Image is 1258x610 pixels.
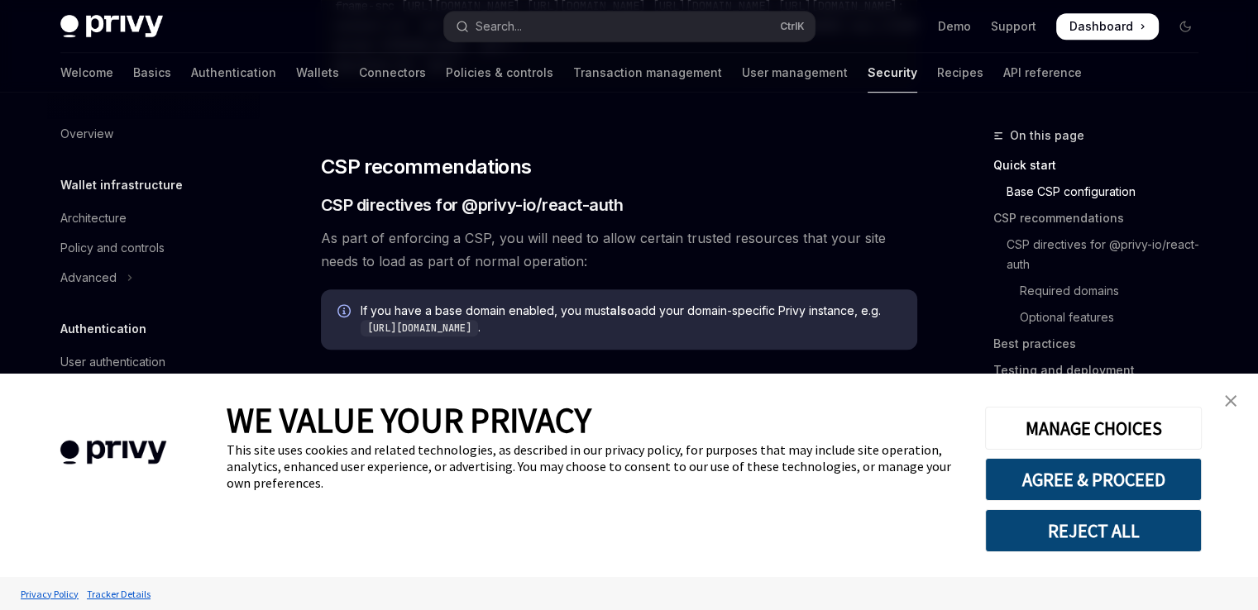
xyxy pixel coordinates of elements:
div: Overview [60,124,113,144]
a: Wallets [296,53,339,93]
span: As part of enforcing a CSP, you will need to allow certain trusted resources that your site needs... [321,226,917,273]
a: Transaction management [573,53,722,93]
a: User management [742,53,848,93]
a: Privacy Policy [17,579,83,608]
span: On this page [1010,126,1084,145]
h5: Wallet infrastructure [60,175,183,195]
img: close banner [1225,395,1236,407]
code: [URL][DOMAIN_NAME] [361,320,478,336]
div: Search... [476,17,522,36]
span: WE VALUE YOUR PRIVACY [227,398,591,441]
a: Recipes [937,53,983,93]
a: CSP directives for @privy-io/react-auth [993,231,1212,278]
span: If you have a base domain enabled, you must add your domain-specific Privy instance, e.g. . [361,303,901,336]
a: Best practices [993,331,1212,357]
a: CSP recommendations [993,205,1212,231]
a: Authentication [191,53,276,93]
span: CSP recommendations [321,154,532,180]
div: This site uses cookies and related technologies, as described in our privacy policy, for purposes... [227,441,960,491]
a: Connectors [359,53,426,93]
strong: also [610,303,634,317]
img: dark logo [60,15,163,38]
a: Required domains [993,278,1212,304]
a: User authentication [47,347,259,377]
svg: Info [337,304,354,321]
a: Basics [133,53,171,93]
button: REJECT ALL [985,509,1202,552]
a: Architecture [47,203,259,233]
a: close banner [1214,384,1247,417]
div: Policy and controls [60,238,165,258]
h5: Authentication [60,319,146,339]
a: Tracker Details [83,579,155,608]
a: Demo [938,18,971,35]
button: Toggle Advanced section [47,263,259,293]
a: Policies & controls [446,53,553,93]
a: Base CSP configuration [993,179,1212,205]
a: Overview [47,119,259,149]
a: Optional features [993,304,1212,331]
span: Dashboard [1069,18,1133,35]
a: Quick start [993,152,1212,179]
button: MANAGE CHOICES [985,407,1202,450]
a: Testing and deployment [993,357,1212,384]
a: API reference [1003,53,1082,93]
div: Architecture [60,208,127,228]
button: Toggle dark mode [1172,13,1198,40]
span: CSP directives for @privy-io/react-auth [321,193,624,217]
a: Dashboard [1056,13,1159,40]
a: Welcome [60,53,113,93]
div: Advanced [60,268,117,288]
a: Support [991,18,1036,35]
a: Security [868,53,917,93]
button: AGREE & PROCEED [985,458,1202,501]
a: Policy and controls [47,233,259,263]
button: Open search [444,12,815,41]
div: User authentication [60,352,165,372]
img: company logo [25,417,202,488]
span: Ctrl K [780,20,805,33]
